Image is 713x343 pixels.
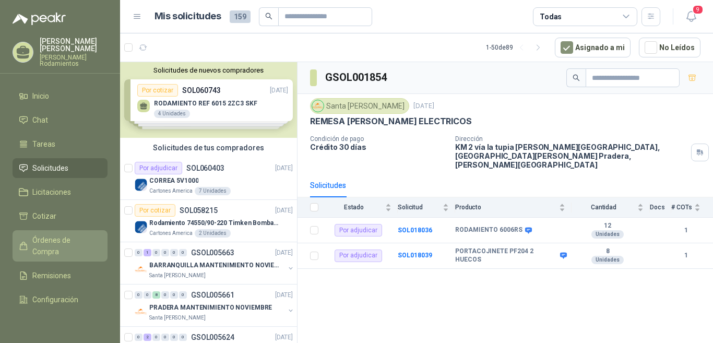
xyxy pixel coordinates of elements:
span: search [265,13,272,20]
b: 1 [671,251,700,261]
a: Por cotizarSOL058215[DATE] Company LogoRodamiento 74550/90-220 Timken BombaVG40Cartones America2 ... [120,200,297,242]
span: Solicitud [398,204,441,211]
div: 0 [144,291,151,299]
div: 0 [161,291,169,299]
p: [DATE] [275,290,293,300]
a: 0 0 8 0 0 0 GSOL005661[DATE] Company LogoPRADERA MANTENIMIENTO NOVIEMBRESanta [PERSON_NAME] [135,289,295,322]
span: Configuración [32,294,78,305]
div: Unidades [591,256,624,264]
span: Licitaciones [32,186,71,198]
p: Cartones America [149,187,193,195]
h3: GSOL001854 [325,69,388,86]
div: 1 [144,249,151,256]
img: Company Logo [135,179,147,191]
a: Licitaciones [13,182,108,202]
p: [PERSON_NAME] Rodamientos [40,54,108,67]
th: Producto [455,197,572,218]
h1: Mis solicitudes [155,9,221,24]
div: Solicitudes de nuevos compradoresPor cotizarSOL060743[DATE] RODAMIENTO REF 6015 2ZC3 SKF4 Unidade... [120,62,297,138]
span: 9 [692,5,704,15]
a: Remisiones [13,266,108,286]
th: Cantidad [572,197,650,218]
button: No Leídos [639,38,700,57]
div: 7 Unidades [195,187,231,195]
a: SOL018036 [398,227,432,234]
div: Santa [PERSON_NAME] [310,98,409,114]
span: Remisiones [32,270,71,281]
span: Cantidad [572,204,635,211]
a: Por adjudicarSOL060403[DATE] Company LogoCORREA 5V1000Cartones America7 Unidades [120,158,297,200]
span: Inicio [32,90,49,102]
div: Por cotizar [135,204,175,217]
div: 2 Unidades [195,229,231,238]
div: Por adjudicar [135,162,182,174]
a: SOL018039 [398,252,432,259]
div: 8 [152,291,160,299]
p: Crédito 30 días [310,143,447,151]
a: 0 1 0 0 0 0 GSOL005663[DATE] Company LogoBARRANQUILLA MANTENIMIENTO NOVIEMBRESanta [PERSON_NAME] [135,246,295,280]
div: 1 - 50 de 89 [486,39,546,56]
p: PRADERA MANTENIMIENTO NOVIEMBRE [149,303,272,313]
span: Tareas [32,138,55,150]
div: Por adjudicar [335,250,382,262]
span: Solicitudes [32,162,68,174]
p: KM 2 vía la tupia [PERSON_NAME][GEOGRAPHIC_DATA], [GEOGRAPHIC_DATA][PERSON_NAME] Pradera , [PERSO... [455,143,687,169]
span: Producto [455,204,557,211]
div: 0 [170,291,178,299]
p: [DATE] [275,333,293,342]
img: Company Logo [312,100,324,112]
div: 0 [161,334,169,341]
div: 0 [152,334,160,341]
button: Solicitudes de nuevos compradores [124,66,293,74]
a: Solicitudes [13,158,108,178]
p: Santa [PERSON_NAME] [149,271,206,280]
a: Tareas [13,134,108,154]
a: Manuales y ayuda [13,314,108,334]
img: Logo peakr [13,13,66,25]
th: Docs [650,197,671,218]
p: SOL058215 [180,207,218,214]
span: Chat [32,114,48,126]
b: RODAMIENTO 6006RS [455,226,522,234]
div: 0 [152,249,160,256]
p: SOL060403 [186,164,224,172]
button: Asignado a mi [555,38,631,57]
p: Condición de pago [310,135,447,143]
p: Rodamiento 74550/90-220 Timken BombaVG40 [149,218,279,228]
p: BARRANQUILLA MANTENIMIENTO NOVIEMBRE [149,261,279,270]
th: # COTs [671,197,713,218]
p: Dirección [455,135,687,143]
div: Por adjudicar [335,224,382,236]
div: 0 [135,291,142,299]
span: # COTs [671,204,692,211]
span: Órdenes de Compra [32,234,98,257]
p: Santa [PERSON_NAME] [149,314,206,322]
span: Cotizar [32,210,56,222]
p: REMESA [PERSON_NAME] ELECTRICOS [310,116,471,127]
button: 9 [682,7,700,26]
div: 0 [179,249,187,256]
p: CORREA 5V1000 [149,176,198,186]
p: [DATE] [413,101,434,111]
b: 12 [572,222,644,230]
div: 0 [135,249,142,256]
div: 0 [161,249,169,256]
p: GSOL005624 [191,334,234,341]
div: 0 [135,334,142,341]
div: 2 [144,334,151,341]
img: Company Logo [135,263,147,276]
a: Configuración [13,290,108,310]
img: Company Logo [135,221,147,233]
p: [PERSON_NAME] [PERSON_NAME] [40,38,108,52]
div: 0 [179,291,187,299]
div: Todas [540,11,562,22]
span: Estado [325,204,383,211]
div: 0 [179,334,187,341]
p: Cartones America [149,229,193,238]
th: Estado [325,197,398,218]
span: search [573,74,580,81]
img: Company Logo [135,305,147,318]
a: Inicio [13,86,108,106]
a: Órdenes de Compra [13,230,108,262]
